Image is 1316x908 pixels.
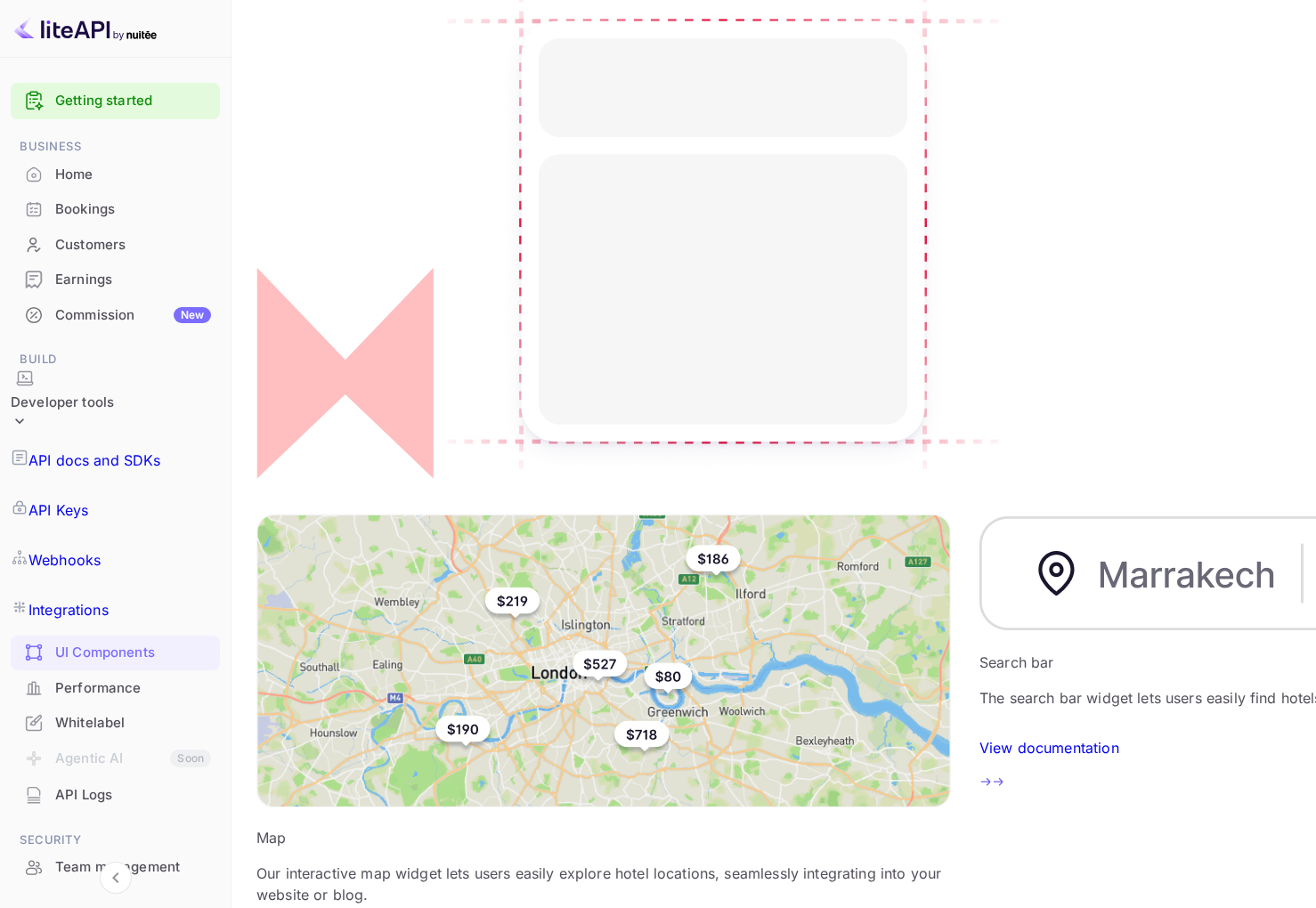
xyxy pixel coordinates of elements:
[55,857,211,878] div: Team management
[55,785,211,806] div: API Logs
[11,298,220,333] div: CommissionNew
[100,862,132,894] button: Collapse navigation
[11,435,220,485] a: API docs and SDKs
[11,485,220,535] a: API Keys
[55,199,211,220] div: Bookings
[55,91,211,111] a: Getting started
[11,778,220,813] div: API Logs
[55,235,211,255] div: Customers
[28,549,101,571] p: Webhooks
[979,737,1119,758] p: View documentation
[11,263,220,296] a: Earnings
[55,270,211,290] div: Earnings
[11,636,220,669] a: UI Components
[11,393,114,413] div: Developer tools
[256,513,951,807] img: Map Frame
[55,678,211,699] div: Performance
[14,14,157,43] img: LiteAPI logo
[11,192,220,225] a: Bookings
[256,863,951,905] p: Our interactive map widget lets users easily explore hotel locations, seamlessly integrating into...
[11,228,220,261] a: Customers
[11,585,220,635] a: Integrations
[28,599,109,620] p: Integrations
[11,831,220,850] span: Security
[11,298,220,331] a: CommissionNew
[11,850,220,885] div: Team management
[174,307,211,323] div: New
[11,350,220,369] span: Build
[11,192,220,227] div: Bookings
[11,778,220,811] a: API Logs
[11,83,220,119] div: Getting started
[28,450,161,471] p: API docs and SDKs
[55,643,211,663] div: UI Components
[55,165,211,185] div: Home
[11,228,220,263] div: Customers
[55,713,211,734] div: Whitelabel
[11,158,220,192] div: Home
[11,535,220,585] a: Webhooks
[256,827,951,848] p: Map
[55,305,211,326] div: Commission
[11,850,220,883] a: Team management
[11,369,114,436] div: Developer tools
[11,706,220,741] div: Whitelabel
[11,636,220,670] div: UI Components
[11,671,220,706] div: Performance
[11,706,220,739] a: Whitelabel
[28,499,88,521] p: API Keys
[11,263,220,297] div: Earnings
[11,137,220,157] span: Business
[11,158,220,191] a: Home
[11,671,220,704] a: Performance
